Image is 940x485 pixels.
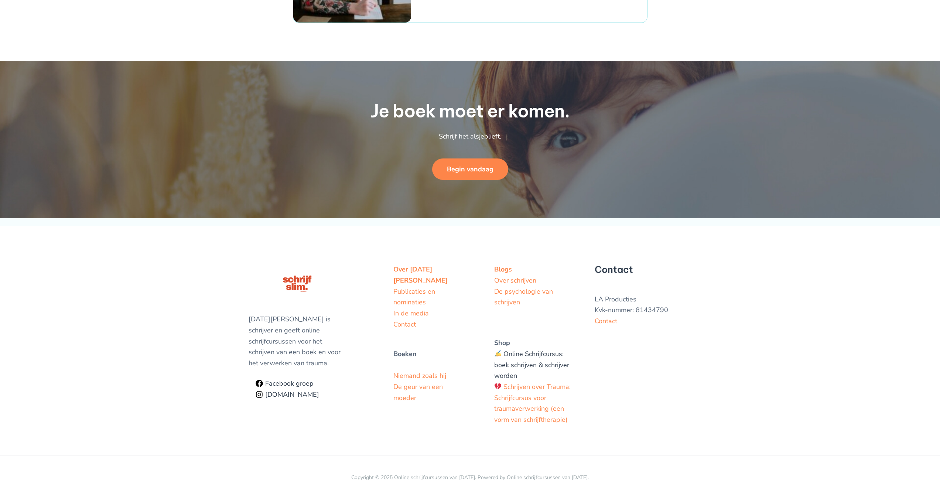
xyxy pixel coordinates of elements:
a: Schrijven over Trauma: Schrijfcursus voor traumaverwerking (een vorm van schrijftherapie) [494,382,571,424]
p: Copyright © 2025 Online schrijfcursussen van [DATE]. Powered by Online schrijfcursussen van [DATE]. [249,472,692,483]
a: Contact [393,320,416,329]
p: LA Producties Kvk-nummer: 81434790 [595,294,692,327]
img: ✍️ [495,350,501,357]
a: Online Schrijfcursus: boek schrijven & schrijver worden [494,349,569,380]
aside: Footer Widget 2 [494,264,577,426]
span: Begin vandaag [447,166,493,173]
a: Schrijfslim.Academy [253,391,322,398]
a: Niemand zoals hij [393,371,446,380]
img: schrijfcursus schrijfslim academy [277,264,317,303]
a: Over [DATE][PERSON_NAME] [393,265,448,285]
strong: Shop [494,338,510,347]
a: Over schrijven [494,276,536,285]
a: Contact [595,317,617,325]
a: Facebook groep [253,380,316,387]
a: Publicaties en nominaties [393,287,435,307]
p: Schrijf het alsjeblieft. [308,130,633,142]
p: [DATE][PERSON_NAME] is schrijver en geeft online schrijfcursussen voor het schrijven van een boek... [249,314,346,369]
a: De psychologie van schrijven [494,287,553,307]
h2: Je boek moet er komen. [308,100,633,123]
a: De geur van een moeder [393,382,443,402]
aside: Footer Widget 3 [595,264,692,327]
span: [DOMAIN_NAME] [263,391,319,398]
a: Blogs [494,265,512,274]
a: In de media [393,309,429,318]
aside: Footer Widget 1 [393,264,461,403]
span: Facebook groep [263,380,314,387]
strong: Boeken [393,349,417,358]
h5: Contact [595,264,692,275]
a: Begin vandaag [432,158,508,180]
img: 💔 [495,383,501,390]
